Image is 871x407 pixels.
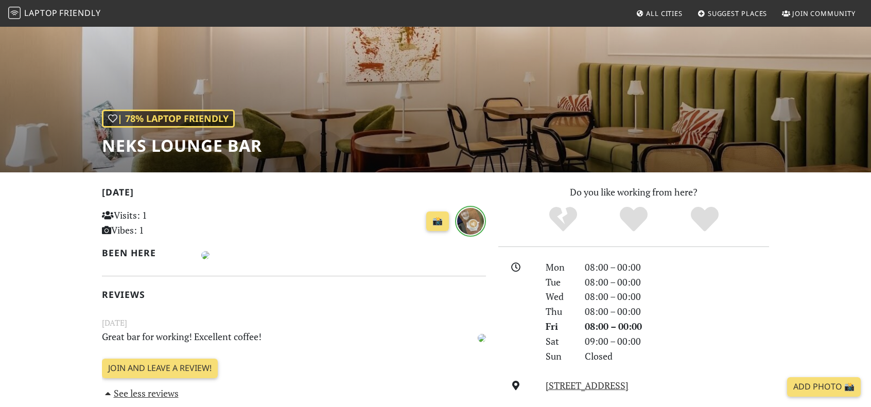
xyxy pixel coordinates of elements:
[579,334,775,349] div: 09:00 – 00:00
[96,329,426,344] p: Great bar for working! Excellent coffee!
[708,9,768,18] span: Suggest Places
[539,319,579,334] div: Fri
[792,9,856,18] span: Join Community
[102,359,218,378] a: Join and leave a review!
[546,379,629,392] a: [STREET_ADDRESS]
[539,304,579,319] div: Thu
[579,319,775,334] div: 08:00 – 00:00
[478,334,486,342] img: 6821-mark.jpg
[539,275,579,290] div: Tue
[579,349,775,364] div: Closed
[539,334,579,349] div: Sat
[102,289,486,300] h2: Reviews
[8,7,21,19] img: LaptopFriendly
[693,4,772,23] a: Suggest Places
[669,205,740,234] div: Definitely!
[579,304,775,319] div: 08:00 – 00:00
[579,289,775,304] div: 08:00 – 00:00
[8,5,101,23] a: LaptopFriendly LaptopFriendly
[528,205,599,234] div: No
[579,275,775,290] div: 08:00 – 00:00
[455,214,486,226] a: about 19 hours ago
[455,206,486,237] img: about 19 hours ago
[498,185,769,200] p: Do you like working from here?
[426,211,449,231] a: 📸
[102,136,262,155] h1: Neks Lounge Bar
[102,208,222,238] p: Visits: 1 Vibes: 1
[24,7,58,19] span: Laptop
[579,260,775,275] div: 08:00 – 00:00
[102,387,179,399] a: See less reviews
[539,260,579,275] div: Mon
[787,377,861,397] a: Add Photo 📸
[96,316,492,329] small: [DATE]
[539,289,579,304] div: Wed
[201,247,210,260] span: Mark
[598,205,669,234] div: Yes
[102,187,486,202] h2: [DATE]
[539,349,579,364] div: Sun
[102,247,189,258] h2: Been here
[646,9,683,18] span: All Cities
[59,7,100,19] span: Friendly
[632,4,687,23] a: All Cities
[478,330,486,343] span: Mark
[102,110,235,128] div: | 78% Laptop Friendly
[778,4,860,23] a: Join Community
[201,251,210,259] img: 6821-mark.jpg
